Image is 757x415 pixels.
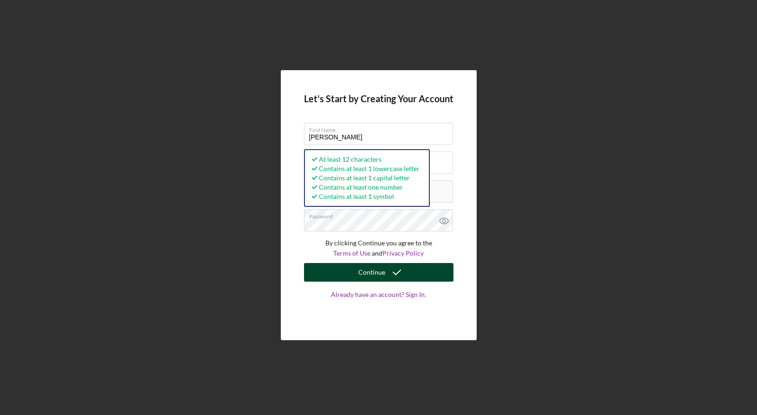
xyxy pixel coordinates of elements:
div: At least 12 characters [310,155,420,164]
a: Terms of Use [333,249,370,257]
div: Contains at least 1 capital letter [310,173,420,183]
div: Continue [358,263,385,282]
button: Continue [304,263,453,282]
div: Contains at least one number [310,183,420,192]
a: Privacy Policy [382,249,424,257]
a: Already have an account? Sign In. [304,291,453,317]
div: Contains at least 1 lowercase letter [310,164,420,173]
h4: Let's Start by Creating Your Account [304,93,453,104]
label: Password [309,210,453,220]
p: By clicking Continue you agree to the and [304,238,453,259]
div: Contains at least 1 symbol [310,192,420,201]
label: First Name [309,123,453,133]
